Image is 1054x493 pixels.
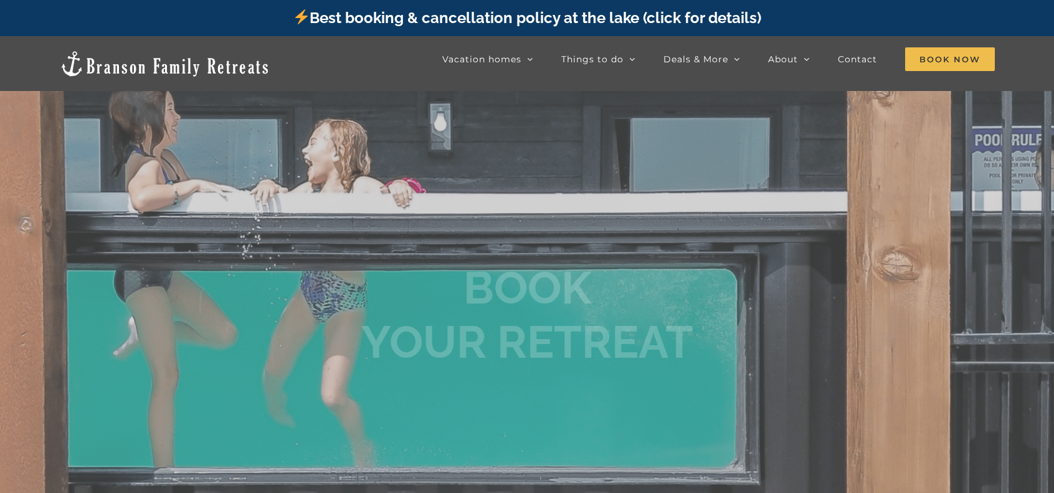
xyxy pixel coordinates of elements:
[561,47,635,72] a: Things to do
[838,55,877,64] span: Contact
[905,47,995,71] span: Book Now
[59,50,270,78] img: Branson Family Retreats Logo
[442,55,521,64] span: Vacation homes
[663,47,740,72] a: Deals & More
[663,55,728,64] span: Deals & More
[768,47,810,72] a: About
[768,55,798,64] span: About
[838,47,877,72] a: Contact
[294,9,309,24] img: ⚡️
[293,9,761,27] a: Best booking & cancellation policy at the lake (click for details)
[442,47,995,72] nav: Main Menu
[442,47,533,72] a: Vacation homes
[561,55,624,64] span: Things to do
[361,261,693,368] b: BOOK YOUR RETREAT
[905,47,995,72] a: Book Now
